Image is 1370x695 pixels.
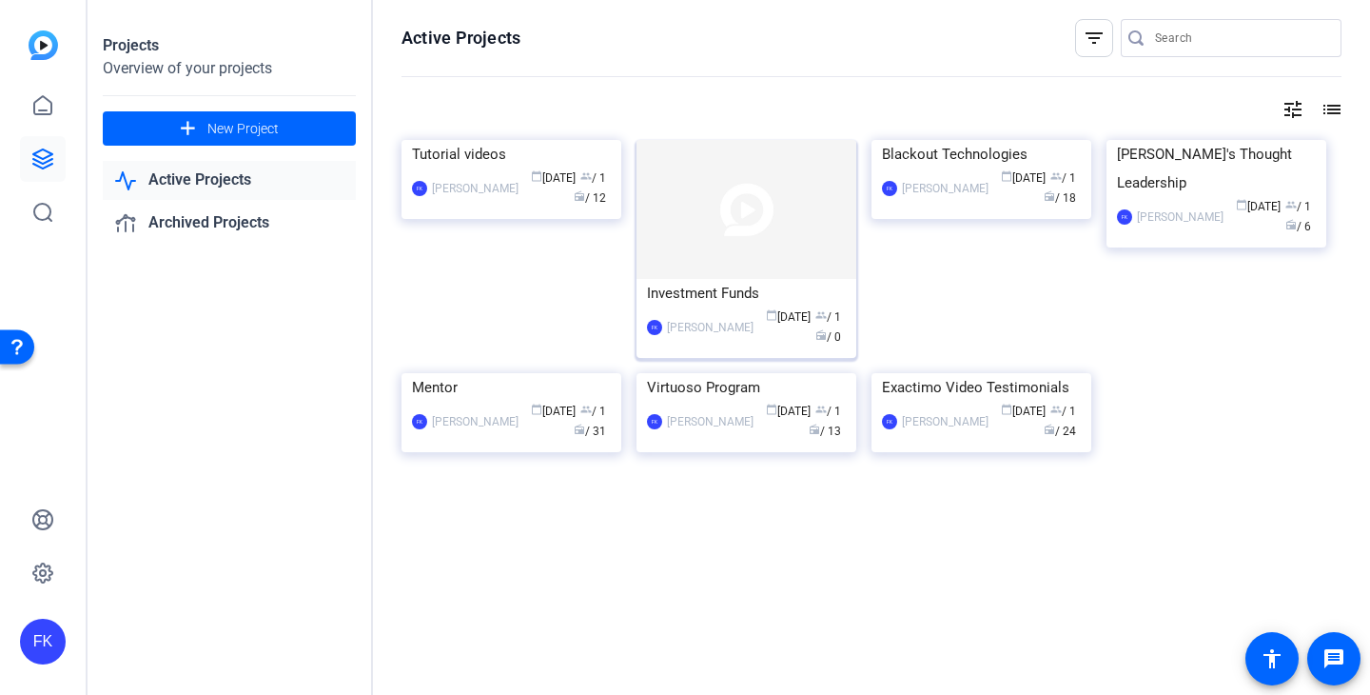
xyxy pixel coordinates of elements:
span: radio [809,424,820,435]
div: [PERSON_NAME] [667,318,753,337]
mat-icon: tune [1282,98,1304,121]
mat-icon: add [176,117,200,141]
mat-icon: list [1319,98,1341,121]
div: Virtuoso Program [647,373,846,402]
div: FK [412,414,427,429]
span: / 1 [580,171,606,185]
span: [DATE] [1001,405,1046,418]
img: blue-gradient.svg [29,30,58,60]
span: / 1 [815,310,841,324]
span: / 6 [1285,220,1311,233]
span: / 1 [580,405,606,418]
span: / 1 [1285,200,1311,213]
span: / 0 [815,330,841,344]
div: FK [882,181,897,196]
div: [PERSON_NAME] [902,412,988,431]
mat-icon: filter_list [1083,27,1106,50]
span: calendar_today [1001,404,1012,415]
div: Blackout Technologies [882,140,1081,169]
button: New Project [103,111,356,146]
div: Tutorial videos [412,140,611,169]
mat-icon: message [1322,647,1345,670]
div: FK [647,320,662,335]
input: Search [1155,27,1326,50]
span: [DATE] [1236,200,1281,213]
span: group [1050,170,1062,182]
div: [PERSON_NAME] [667,412,753,431]
span: group [1050,404,1062,415]
span: radio [1044,190,1055,202]
span: [DATE] [766,405,811,418]
span: group [580,170,592,182]
span: / 18 [1044,191,1076,205]
div: FK [882,414,897,429]
span: / 13 [809,425,841,438]
span: group [815,404,827,415]
span: group [815,309,827,321]
span: calendar_today [1001,170,1012,182]
h1: Active Projects [401,27,520,50]
span: group [1285,199,1297,210]
div: FK [412,181,427,196]
div: [PERSON_NAME]'s Thought Leadership [1117,140,1316,197]
span: / 31 [574,425,606,438]
a: Active Projects [103,161,356,200]
span: [DATE] [531,405,576,418]
span: calendar_today [766,309,777,321]
span: [DATE] [1001,171,1046,185]
div: Overview of your projects [103,57,356,80]
span: radio [815,329,827,341]
span: New Project [207,119,279,139]
span: calendar_today [1236,199,1247,210]
span: / 12 [574,191,606,205]
span: group [580,404,592,415]
span: / 1 [1050,405,1076,418]
div: [PERSON_NAME] [432,412,519,431]
span: / 24 [1044,425,1076,438]
mat-icon: accessibility [1261,647,1283,670]
span: [DATE] [766,310,811,324]
div: FK [1117,209,1132,225]
div: Projects [103,34,356,57]
span: radio [574,424,585,435]
div: [PERSON_NAME] [1137,208,1223,227]
div: Investment Funds [647,279,846,308]
span: / 1 [1050,171,1076,185]
span: radio [574,190,585,202]
span: / 1 [815,405,841,418]
div: Mentor [412,373,611,402]
div: [PERSON_NAME] [902,179,988,198]
span: calendar_today [766,404,777,415]
span: calendar_today [531,404,542,415]
div: [PERSON_NAME] [432,179,519,198]
div: Exactimo Video Testimonials [882,373,1081,402]
span: calendar_today [531,170,542,182]
span: radio [1044,424,1055,435]
div: FK [20,619,66,665]
div: FK [647,414,662,429]
a: Archived Projects [103,204,356,243]
span: radio [1285,219,1297,230]
span: [DATE] [531,171,576,185]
